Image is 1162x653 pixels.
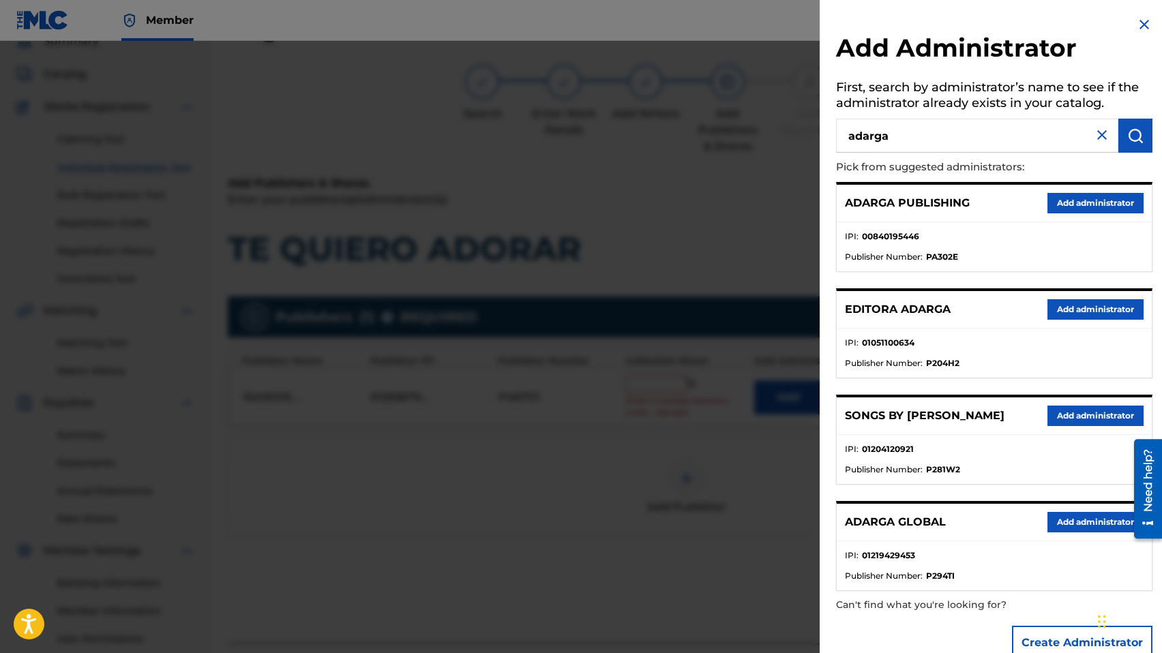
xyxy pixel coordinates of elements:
h5: First, search by administrator’s name to see if the administrator already exists in your catalog. [836,76,1152,119]
span: IPI : [845,443,859,455]
strong: P204H2 [926,357,959,369]
span: IPI : [845,337,859,349]
button: Add administrator [1047,512,1144,532]
span: IPI : [845,549,859,562]
button: Add administrator [1047,193,1144,213]
p: Pick from suggested administrators: [836,153,1075,182]
strong: P294TI [926,570,955,582]
p: SONGS BY [PERSON_NAME] [845,408,1004,424]
span: Publisher Number : [845,570,923,582]
img: MLC Logo [16,10,69,30]
span: Publisher Number : [845,464,923,476]
iframe: Chat Widget [1094,588,1162,653]
button: Add administrator [1047,299,1144,320]
span: IPI : [845,230,859,243]
p: Can't find what you're looking for? [836,591,1075,619]
img: Search Works [1127,127,1144,144]
span: Publisher Number : [845,251,923,263]
div: Arrastrar [1098,601,1106,642]
img: close [1094,127,1110,143]
img: Top Rightsholder [121,12,138,29]
strong: P281W2 [926,464,960,476]
strong: 01204120921 [862,443,914,455]
button: Add administrator [1047,406,1144,426]
h2: Add Administrator [836,33,1152,67]
strong: PA302E [926,251,958,263]
p: EDITORA ADARGA [845,301,951,318]
span: Member [146,12,194,28]
p: ADARGA PUBLISHING [845,195,970,211]
strong: 00840195446 [862,230,919,243]
strong: 01051100634 [862,337,914,349]
div: Widget de chat [1094,588,1162,653]
iframe: Resource Center [1124,434,1162,544]
input: Search administrator’s name [836,119,1118,153]
strong: 01219429453 [862,549,915,562]
span: Publisher Number : [845,357,923,369]
p: ADARGA GLOBAL [845,514,946,530]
